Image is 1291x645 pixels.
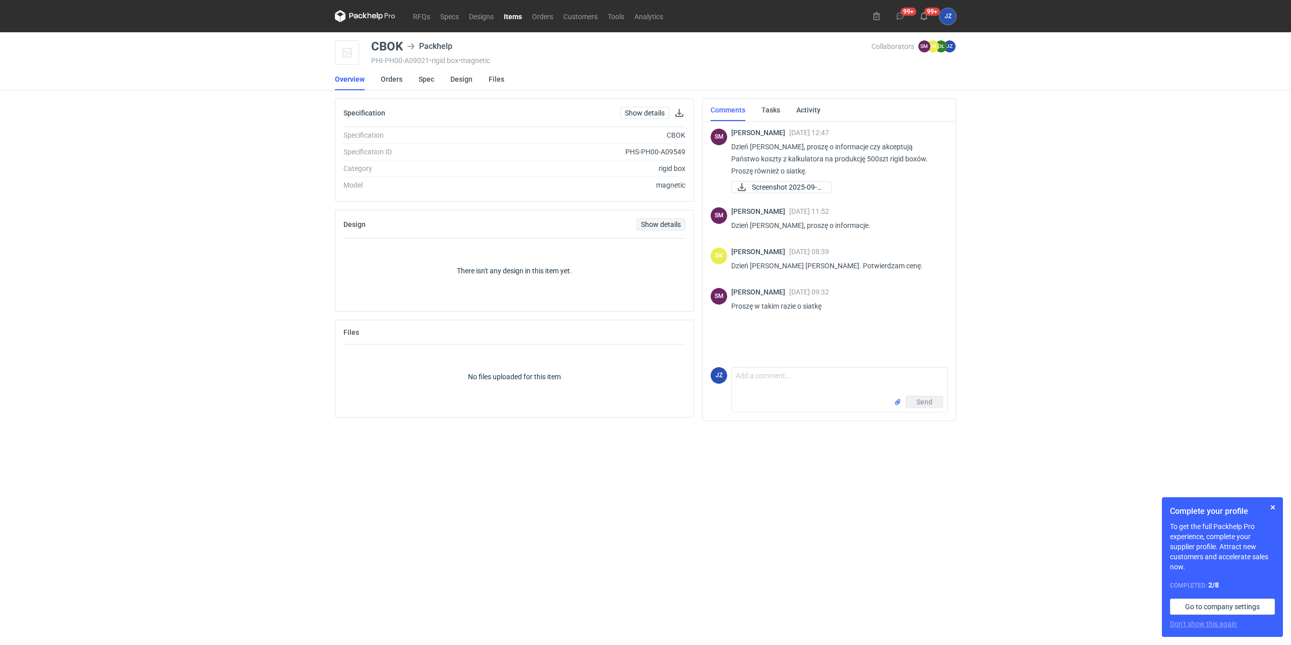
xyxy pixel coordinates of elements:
a: Files [489,68,504,90]
a: Overview [335,68,365,90]
button: JZ [940,8,956,25]
button: 99+ [892,8,908,24]
a: Analytics [629,10,668,22]
div: Jakub Ziomka [940,8,956,25]
span: [DATE] 11:52 [789,207,829,215]
span: [PERSON_NAME] [731,129,789,137]
figcaption: DK [711,248,727,264]
figcaption: SM [711,129,727,145]
a: Customers [558,10,603,22]
div: Packhelp [407,40,452,52]
div: PHI-PH00-A09021 [371,56,871,65]
span: Send [916,398,932,405]
a: Design [450,68,473,90]
h2: Design [343,220,366,228]
div: Specification ID [343,147,480,157]
a: RFQs [408,10,435,22]
div: magnetic [480,180,685,190]
button: Download specification [673,107,685,119]
span: • rigid box [429,56,458,65]
figcaption: SM [918,40,930,52]
span: [PERSON_NAME] [731,248,789,256]
h2: Files [343,328,359,336]
p: Dzień [PERSON_NAME], proszę o informacje. [731,219,940,231]
div: rigid box [480,163,685,173]
svg: Packhelp Pro [335,10,395,22]
span: [PERSON_NAME] [731,288,789,296]
a: Tools [603,10,629,22]
span: [DATE] 09:32 [789,288,829,296]
a: Screenshot 2025-09-0... [731,181,832,193]
h1: Complete your profile [1170,505,1275,517]
a: Orders [381,68,402,90]
div: CBOK [480,130,685,140]
a: Orders [527,10,558,22]
span: [DATE] 12:47 [789,129,829,137]
p: There isn't any design in this item yet. [457,266,572,276]
p: Proszę w takim razie o siatkę [731,300,940,312]
div: Sebastian Markut [711,288,727,305]
button: 99+ [916,8,932,24]
h2: Specification [343,109,385,117]
span: Collaborators [871,42,914,50]
a: Designs [464,10,499,22]
span: • magnetic [458,56,490,65]
figcaption: JZ [944,40,956,52]
a: Comments [711,99,745,121]
div: Jakub Ziomka [711,367,727,384]
div: CBOK [371,40,403,52]
figcaption: SM [711,207,727,224]
a: Activity [796,99,820,121]
p: No files uploaded for this item [468,372,561,382]
button: Send [906,396,943,408]
div: Sebastian Markut [711,129,727,145]
div: Completed: [1170,580,1275,591]
figcaption: DK [927,40,939,52]
strong: 2 / 8 [1208,581,1219,589]
a: Show details [636,218,685,230]
a: Spec [419,68,434,90]
div: Sebastian Markut [711,207,727,224]
figcaption: SM [711,288,727,305]
div: Category [343,163,480,173]
figcaption: JZ [711,367,727,384]
a: Items [499,10,527,22]
a: Show details [620,107,669,119]
a: Go to company settings [1170,599,1275,615]
p: Dzień [PERSON_NAME] [PERSON_NAME]. Potwierdzam cenę. [731,260,940,272]
span: Screenshot 2025-09-0... [752,182,823,193]
span: [DATE] 08:39 [789,248,829,256]
div: Dominika Kaczyńska [711,248,727,264]
div: Specification [343,130,480,140]
a: Tasks [761,99,780,121]
span: [PERSON_NAME] [731,207,789,215]
a: Specs [435,10,464,22]
p: Dzień [PERSON_NAME], proszę o informacje czy akceptują Państwo koszty z kalkulatora na produkcję ... [731,141,940,177]
div: Screenshot 2025-09-04 at 12.46.12.png [731,181,832,193]
button: Skip for now [1267,501,1279,513]
button: Don’t show this again [1170,619,1237,629]
div: Model [343,180,480,190]
figcaption: OŁ [935,40,947,52]
p: To get the full Packhelp Pro experience, complete your supplier profile. Attract new customers an... [1170,521,1275,572]
div: PHS-PH00-A09549 [480,147,685,157]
